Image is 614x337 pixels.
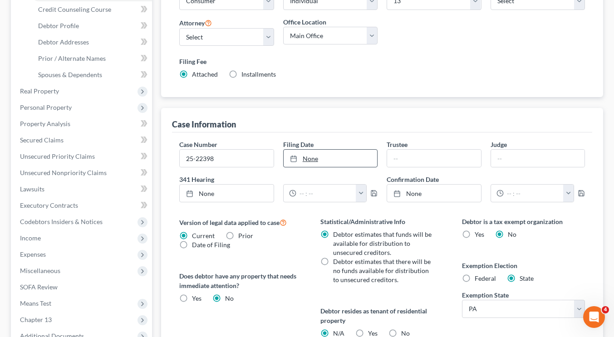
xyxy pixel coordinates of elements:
label: Debtor is a tax exempt organization [462,217,585,226]
span: State [520,274,534,282]
span: Means Test [20,299,51,307]
span: Yes [192,294,201,302]
label: Exemption Election [462,261,585,270]
iframe: Intercom live chat [583,306,605,328]
label: Confirmation Date [382,175,589,184]
label: Exemption State [462,290,509,300]
span: Current [192,232,215,239]
span: Expenses [20,250,46,258]
input: -- : -- [504,185,564,202]
span: Personal Property [20,103,72,111]
span: Income [20,234,41,242]
span: Federal [475,274,496,282]
a: Unsecured Priority Claims [13,148,152,165]
span: Prior / Alternate Names [38,54,106,62]
span: Spouses & Dependents [38,71,102,78]
a: Unsecured Nonpriority Claims [13,165,152,181]
span: Debtor Addresses [38,38,89,46]
span: Unsecured Priority Claims [20,152,95,160]
a: Credit Counseling Course [31,1,152,18]
label: Judge [491,140,507,149]
label: Case Number [179,140,217,149]
span: Date of Filing [192,241,230,249]
a: Property Analysis [13,116,152,132]
span: Prior [238,232,253,239]
a: Executory Contracts [13,197,152,214]
span: Real Property [20,87,59,95]
label: Version of legal data applied to case [179,217,302,228]
a: Debtor Profile [31,18,152,34]
span: Unsecured Nonpriority Claims [20,169,107,176]
span: 4 [602,306,609,313]
label: Does debtor have any property that needs immediate attention? [179,271,302,290]
span: SOFA Review [20,283,58,291]
a: Lawsuits [13,181,152,197]
label: Filing Date [283,140,314,149]
label: Office Location [283,17,326,27]
a: Spouses & Dependents [31,67,152,83]
span: Property Analysis [20,120,70,127]
input: -- : -- [296,185,356,202]
span: No [225,294,234,302]
a: Debtor Addresses [31,34,152,50]
span: N/A [333,329,344,337]
div: Case Information [172,119,236,130]
span: Executory Contracts [20,201,78,209]
label: Attorney [179,17,212,28]
a: None [284,150,377,167]
label: Filing Fee [179,57,585,66]
span: Yes [475,230,484,238]
a: SOFA Review [13,279,152,295]
span: No [401,329,410,337]
label: 341 Hearing [175,175,382,184]
label: Debtor resides as tenant of residential property [320,306,443,325]
label: Trustee [387,140,408,149]
span: Chapter 13 [20,316,52,323]
a: None [180,185,273,202]
span: Credit Counseling Course [38,5,111,13]
span: Codebtors Insiders & Notices [20,218,103,225]
a: Secured Claims [13,132,152,148]
span: Debtor estimates that there will be no funds available for distribution to unsecured creditors. [333,258,431,283]
label: Statistical/Administrative Info [320,217,443,226]
span: Installments [241,70,276,78]
span: Yes [368,329,378,337]
span: Debtor Profile [38,22,79,29]
input: -- [387,150,481,167]
span: Secured Claims [20,136,64,144]
span: Lawsuits [20,185,44,193]
span: Attached [192,70,218,78]
span: Debtor estimates that funds will be available for distribution to unsecured creditors. [333,230,432,256]
a: Prior / Alternate Names [31,50,152,67]
input: -- [491,150,585,167]
a: None [387,185,481,202]
span: No [508,230,516,238]
span: Miscellaneous [20,267,60,274]
input: Enter case number... [180,150,273,167]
